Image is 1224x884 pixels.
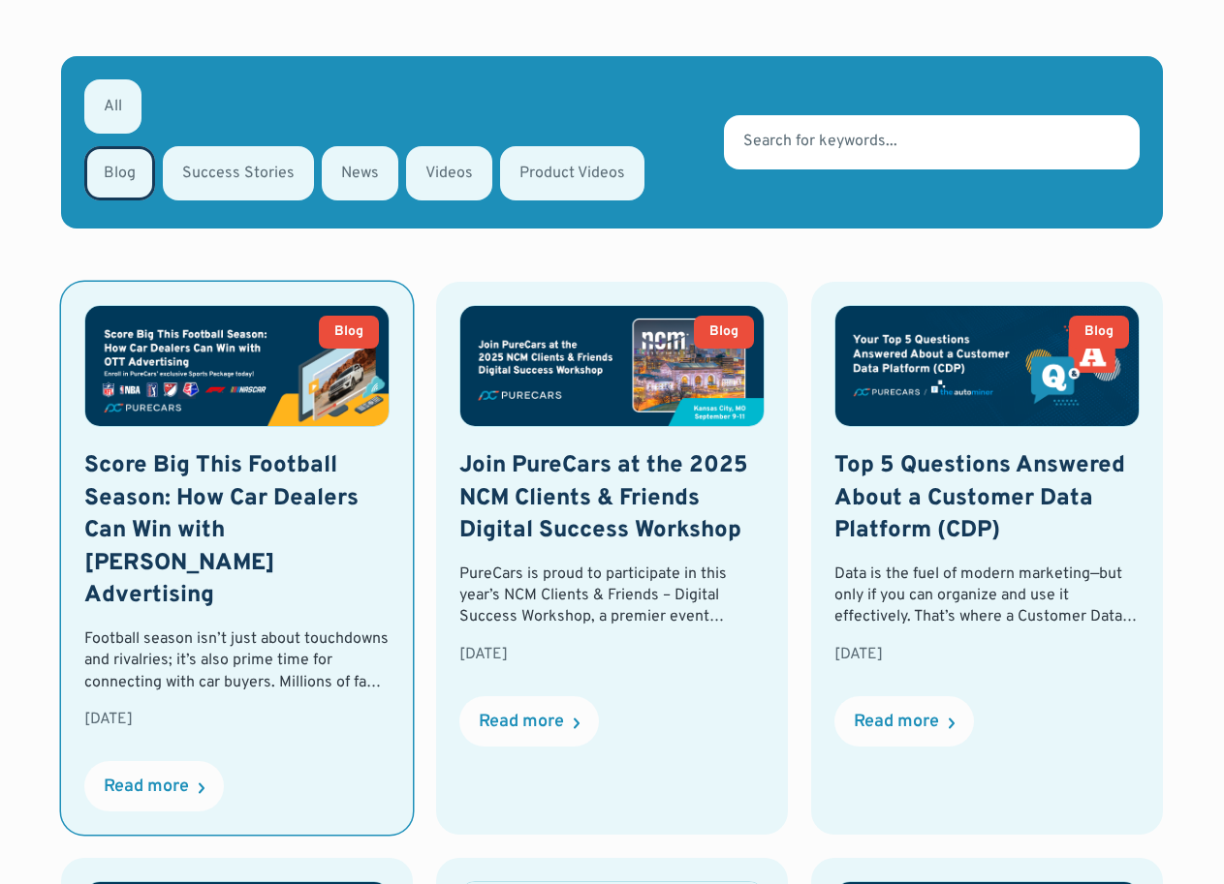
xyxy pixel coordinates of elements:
div: Read more [104,778,189,796]
a: BlogJoin PureCars at the 2025 NCM Clients & Friends Digital Success WorkshopPureCars is proud to ... [436,282,788,835]
h2: Score Big This Football Season: How Car Dealers Can Win with [PERSON_NAME] Advertising [84,450,390,613]
div: PureCars is proud to participate in this year’s NCM Clients & Friends – Digital Success Workshop,... [459,564,765,628]
form: Email Form [61,56,1163,229]
div: [DATE] [459,644,765,665]
h2: Top 5 Questions Answered About a Customer Data Platform (CDP) [834,450,1140,548]
a: BlogScore Big This Football Season: How Car Dealers Can Win with [PERSON_NAME] AdvertisingFootbal... [61,282,413,835]
div: Read more [479,714,564,731]
div: Football season isn’t just about touchdowns and rivalries; it’s also prime time for connecting wi... [84,628,390,693]
div: [DATE] [834,644,1140,665]
div: Data is the fuel of modern marketing—but only if you can organize and use it effectively. That’s ... [834,564,1140,628]
input: Search for keywords... [724,115,1140,169]
div: Blog [334,325,363,339]
div: Read more [854,714,939,731]
div: Blog [1084,325,1114,339]
div: [DATE] [84,709,390,730]
div: Blog [709,325,738,339]
h2: Join PureCars at the 2025 NCM Clients & Friends Digital Success Workshop [459,450,765,548]
a: BlogTop 5 Questions Answered About a Customer Data Platform (CDP)Data is the fuel of modern marke... [811,282,1163,835]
